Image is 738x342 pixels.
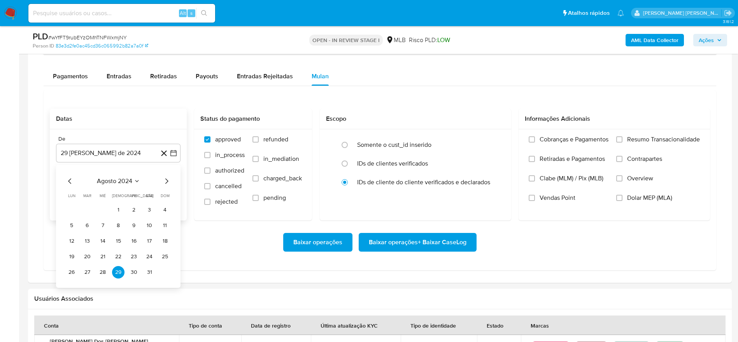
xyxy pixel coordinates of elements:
[33,30,48,42] b: PLD
[28,8,215,18] input: Pesquise usuários ou casos...
[33,42,54,49] b: Person ID
[643,9,722,17] p: lucas.santiago@mercadolivre.com
[723,18,734,25] span: 3.161.2
[190,9,193,17] span: s
[626,34,684,46] button: AML Data Collector
[693,34,727,46] button: Ações
[617,10,624,16] a: Notificações
[568,9,610,17] span: Atalhos rápidos
[386,36,406,44] div: MLB
[409,36,450,44] span: Risco PLD:
[48,33,127,41] span: # wYfFT9rubEYzOMhTNFWxmjNY
[724,9,732,17] a: Sair
[56,42,148,49] a: 83e3d2fe0ac45cd36c065992b82a7a0f
[437,35,450,44] span: LOW
[34,295,726,303] h2: Usuários Associados
[309,35,383,46] p: OPEN - IN REVIEW STAGE I
[631,34,678,46] b: AML Data Collector
[699,34,714,46] span: Ações
[196,8,212,19] button: search-icon
[180,9,186,17] span: Alt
